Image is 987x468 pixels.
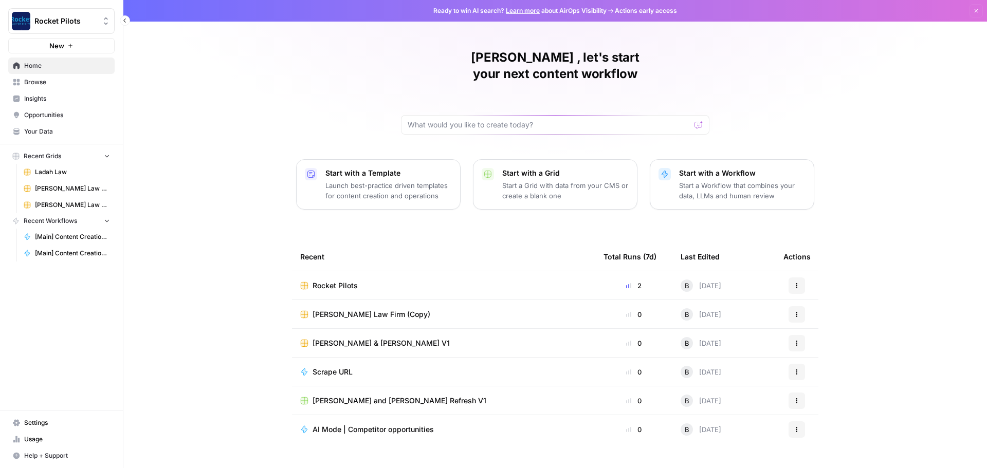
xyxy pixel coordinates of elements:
span: Opportunities [24,110,110,120]
span: Home [24,61,110,70]
span: Browse [24,78,110,87]
span: Ready to win AI search? about AirOps Visibility [433,6,607,15]
div: [DATE] [681,423,721,436]
span: Your Data [24,127,110,136]
a: Browse [8,74,115,90]
span: Help + Support [24,451,110,460]
span: Settings [24,418,110,427]
div: [DATE] [681,395,721,407]
span: Rocket Pilots [34,16,97,26]
p: Start with a Template [325,168,452,178]
span: AI Mode | Competitor opportunities [313,424,434,435]
a: [PERSON_NAME] and [PERSON_NAME] Refresh V1 [300,396,587,406]
button: Start with a TemplateLaunch best-practice driven templates for content creation and operations [296,159,461,210]
a: [PERSON_NAME] Law Firm (Copy) [300,309,587,320]
div: [DATE] [681,366,721,378]
span: Scrape URL [313,367,353,377]
button: Workspace: Rocket Pilots [8,8,115,34]
span: Usage [24,435,110,444]
a: [Main] Content Creation Article [19,245,115,261]
a: Home [8,58,115,74]
span: B [685,309,689,320]
span: [PERSON_NAME] Law Firm (Copy) [313,309,430,320]
span: B [685,338,689,348]
a: Ladah Law [19,164,115,180]
button: Start with a GridStart a Grid with data from your CMS or create a blank one [473,159,637,210]
div: 0 [604,309,664,320]
div: Last Edited [681,242,720,271]
span: B [685,367,689,377]
span: Actions early access [615,6,677,15]
p: Launch best-practice driven templates for content creation and operations [325,180,452,201]
button: Start with a WorkflowStart a Workflow that combines your data, LLMs and human review [650,159,814,210]
img: Rocket Pilots Logo [12,12,30,30]
button: Recent Workflows [8,213,115,229]
input: What would you like to create today? [408,120,690,130]
span: [Main] Content Creation Brief [35,232,110,241]
span: Rocket Pilots [313,280,358,291]
a: AI Mode | Competitor opportunities [300,424,587,435]
span: Recent Grids [24,152,61,161]
span: B [685,280,689,291]
a: Scrape URL [300,367,587,377]
span: B [685,424,689,435]
span: Recent Workflows [24,216,77,226]
button: Help + Support [8,447,115,464]
a: Rocket Pilots [300,280,587,291]
h1: [PERSON_NAME] , let's start your next content workflow [401,49,709,82]
a: Your Data [8,123,115,140]
div: 0 [604,424,664,435]
a: [PERSON_NAME] & [PERSON_NAME] V1 [300,338,587,348]
a: Learn more [506,7,540,14]
p: Start with a Grid [502,168,629,178]
div: 0 [604,367,664,377]
div: Recent [300,242,587,271]
div: 0 [604,396,664,406]
div: Total Runs (7d) [604,242,656,271]
p: Start with a Workflow [679,168,806,178]
p: Start a Grid with data from your CMS or create a blank one [502,180,629,201]
span: New [49,41,64,51]
div: 2 [604,280,664,291]
div: 0 [604,338,664,348]
span: Ladah Law [35,167,110,177]
a: Settings [8,415,115,431]
span: [PERSON_NAME] Law Firm [35,184,110,193]
p: Start a Workflow that combines your data, LLMs and human review [679,180,806,201]
span: [PERSON_NAME] & [PERSON_NAME] V1 [313,338,450,348]
a: [Main] Content Creation Brief [19,229,115,245]
span: [PERSON_NAME] Law Firm (Copy) [35,200,110,210]
div: Actions [783,242,811,271]
span: [PERSON_NAME] and [PERSON_NAME] Refresh V1 [313,396,486,406]
a: Insights [8,90,115,107]
span: [Main] Content Creation Article [35,249,110,258]
a: Usage [8,431,115,447]
div: [DATE] [681,279,721,292]
button: Recent Grids [8,148,115,164]
div: [DATE] [681,337,721,349]
span: B [685,396,689,406]
a: [PERSON_NAME] Law Firm [19,180,115,197]
a: [PERSON_NAME] Law Firm (Copy) [19,197,115,213]
span: Insights [24,94,110,103]
button: New [8,38,115,53]
a: Opportunities [8,107,115,123]
div: [DATE] [681,308,721,321]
